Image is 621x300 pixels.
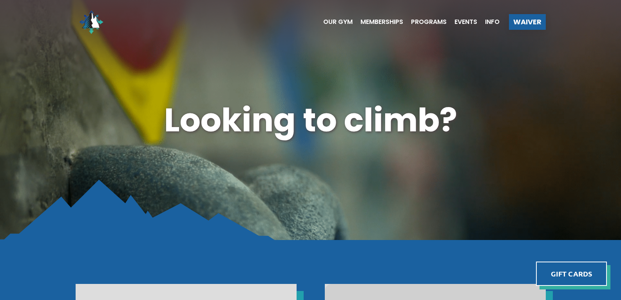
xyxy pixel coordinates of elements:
a: Events [447,19,477,25]
a: Programs [403,19,447,25]
span: Programs [411,19,447,25]
a: Info [477,19,500,25]
span: Waiver [513,18,541,25]
a: Waiver [509,14,546,30]
span: Events [454,19,477,25]
img: North Wall Logo [76,6,107,38]
span: Memberships [360,19,403,25]
span: Info [485,19,500,25]
h1: Looking to climb? [76,97,546,143]
a: Our Gym [315,19,353,25]
span: Our Gym [323,19,353,25]
a: Memberships [353,19,403,25]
